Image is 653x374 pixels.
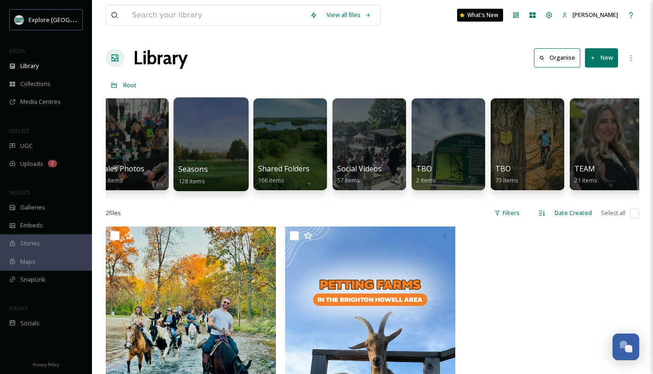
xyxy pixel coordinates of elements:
span: 2 items [416,176,436,184]
span: Embeds [20,221,43,230]
a: What's New [457,9,503,22]
img: 67e7af72-b6c8-455a-acf8-98e6fe1b68aa.avif [15,15,24,24]
a: Library [133,44,188,72]
a: Social Videos57 items [337,164,382,184]
a: TEAM21 items [574,164,597,184]
span: Library [20,62,39,70]
div: 2 [48,160,57,167]
span: TBO [495,164,511,174]
div: Filters [490,204,524,222]
span: SOCIALS [9,305,28,312]
span: MEDIA [9,47,25,54]
span: Uploads [20,159,43,168]
span: Root [123,81,137,89]
span: Collections [20,79,51,88]
a: Shared Folders166 items [258,164,309,184]
span: 128 items [178,176,205,185]
span: 57 items [337,176,360,184]
a: TBO2 items [416,164,436,184]
span: Social Videos [337,164,382,174]
span: 54 items [100,176,123,184]
span: Shared Folders [258,164,309,174]
span: Privacy Policy [33,362,59,368]
span: 166 items [258,176,284,184]
span: WIDGETS [9,189,30,196]
span: COLLECT [9,127,29,134]
a: Privacy Policy [33,358,59,369]
span: Seasons [178,164,208,174]
div: Date Created [550,204,596,222]
span: Galleries [20,203,45,212]
a: View all files [322,6,376,24]
span: UGC [20,142,33,150]
span: Media Centres [20,97,61,106]
span: 2 file s [106,209,121,217]
a: Organise [534,48,585,67]
a: Seasons128 items [178,165,208,185]
span: [PERSON_NAME] [573,11,618,19]
span: Maps [20,257,35,266]
span: Stories [20,239,40,248]
a: Sales Photos54 items [100,164,144,184]
span: SnapLink [20,275,46,284]
span: Select all [601,209,625,217]
span: TBO [416,164,432,174]
button: Organise [534,48,580,67]
span: 21 items [574,176,597,184]
a: [PERSON_NAME] [557,6,623,24]
span: Socials [20,319,40,328]
button: New [585,48,618,67]
a: Root [123,79,137,91]
a: TBO73 items [495,164,518,184]
button: Open Chat [613,334,639,360]
span: 73 items [495,176,518,184]
span: Sales Photos [100,164,144,174]
span: Explore [GEOGRAPHIC_DATA][PERSON_NAME] [29,15,155,24]
span: TEAM [574,164,595,174]
input: Search your library [127,5,305,25]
